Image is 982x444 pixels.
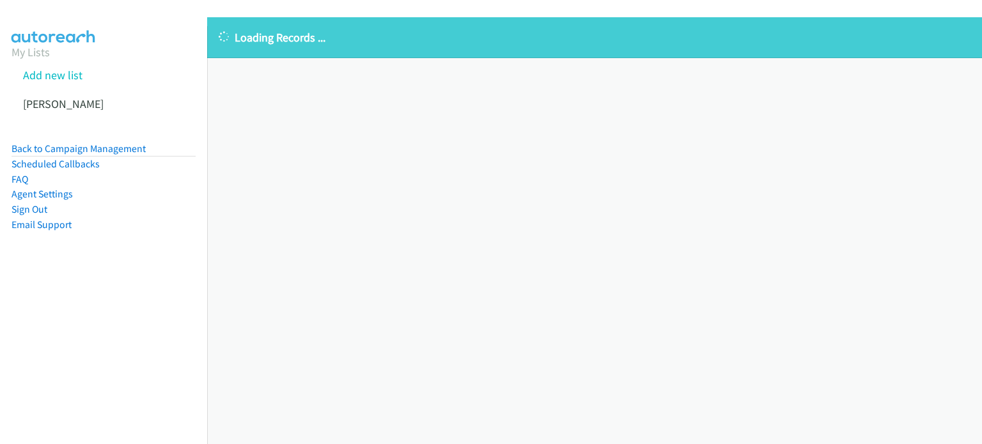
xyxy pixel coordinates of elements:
a: Agent Settings [12,188,73,200]
a: Email Support [12,218,72,231]
a: Add new list [23,68,82,82]
a: Sign Out [12,203,47,215]
a: [PERSON_NAME] [23,96,104,111]
a: Back to Campaign Management [12,142,146,155]
a: Scheduled Callbacks [12,158,100,170]
p: Loading Records ... [219,29,970,46]
a: My Lists [12,45,50,59]
a: FAQ [12,173,28,185]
